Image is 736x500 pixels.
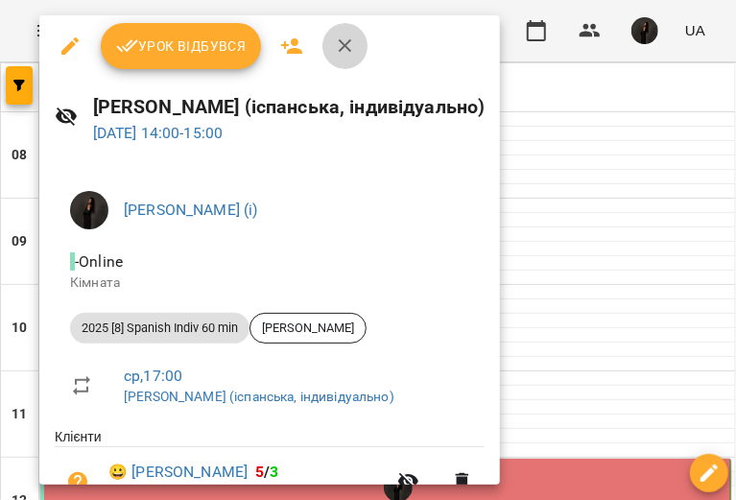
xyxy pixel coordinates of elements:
span: 5 [255,463,264,481]
span: [PERSON_NAME] [250,320,366,337]
button: Урок відбувся [101,23,262,69]
a: [PERSON_NAME] (іспанська, індивідуально) [124,389,394,404]
img: 5858c9cbb9d5886a1d49eb89d6c4f7a7.jpg [70,191,108,229]
span: 3 [271,463,279,481]
span: Урок відбувся [116,35,247,58]
span: 2025 [8] Spanish Indiv 60 min [70,320,249,337]
a: [PERSON_NAME] (і) [124,201,258,219]
h6: [PERSON_NAME] (іспанська, індивідуально) [93,92,486,122]
a: ср , 17:00 [124,367,182,385]
div: [PERSON_NAME] [249,313,367,344]
a: 😀 [PERSON_NAME] [108,461,248,484]
a: [DATE] 14:00-15:00 [93,124,224,142]
span: - Online [70,252,127,271]
b: / [255,463,278,481]
p: Кімната [70,274,469,293]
